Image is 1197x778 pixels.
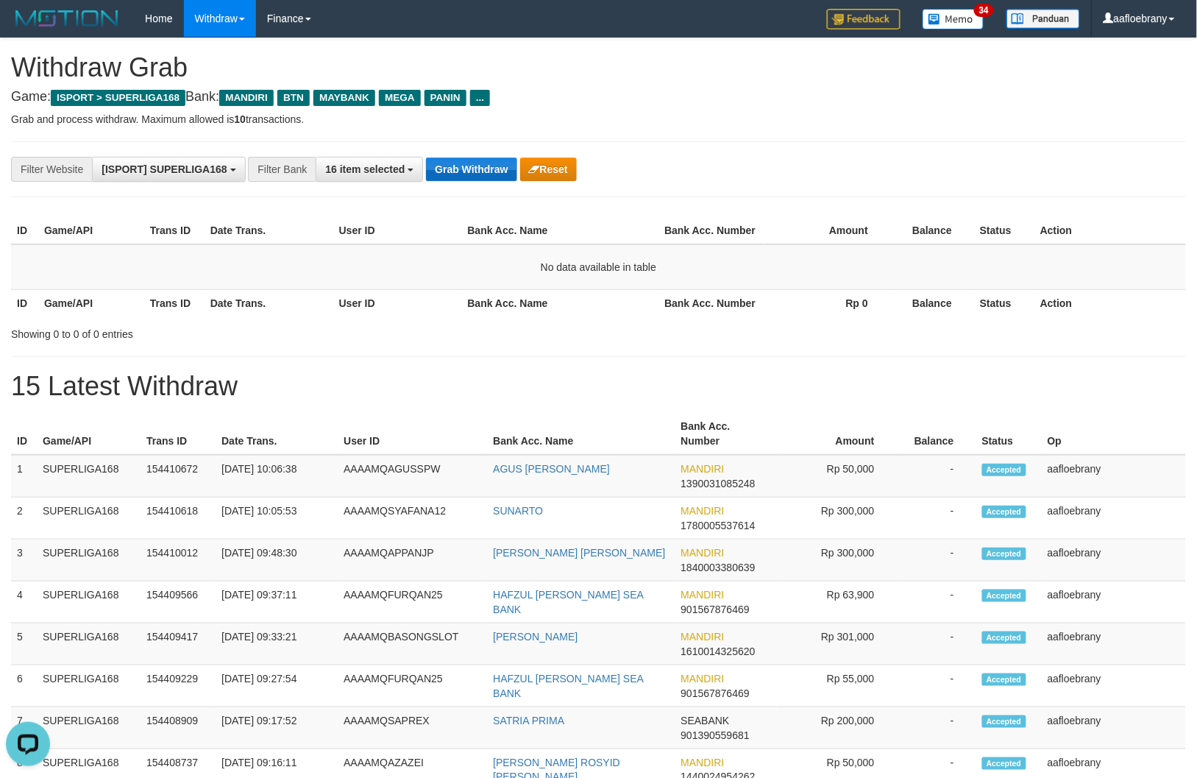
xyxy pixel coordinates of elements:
[1042,623,1186,665] td: aafloebrany
[897,540,976,581] td: -
[426,158,516,181] button: Grab Withdraw
[681,547,725,559] span: MANDIRI
[1034,217,1186,244] th: Action
[11,90,1186,105] h4: Game: Bank:
[764,289,890,316] th: Rp 0
[1042,413,1186,455] th: Op
[333,217,462,244] th: User ID
[1042,707,1186,749] td: aafloebrany
[681,604,750,615] span: Copy 901567876469 to clipboard
[37,413,141,455] th: Game/API
[681,463,725,475] span: MANDIRI
[216,581,338,623] td: [DATE] 09:37:11
[338,581,487,623] td: AAAAMQFURQAN25
[338,540,487,581] td: AAAAMQAPPANJP
[11,665,37,707] td: 6
[316,157,423,182] button: 16 item selected
[248,157,316,182] div: Filter Bank
[11,321,488,342] div: Showing 0 to 0 of 0 entries
[37,498,141,540] td: SUPERLIGA168
[681,715,730,726] span: SEABANK
[141,413,216,455] th: Trans ID
[141,665,216,707] td: 154409229
[11,707,37,749] td: 7
[897,413,976,455] th: Balance
[141,623,216,665] td: 154409417
[897,707,976,749] td: -
[777,581,897,623] td: Rp 63,900
[982,548,1026,560] span: Accepted
[827,9,901,29] img: Feedback.jpg
[681,520,756,531] span: Copy 1780005537614 to clipboard
[493,589,643,615] a: HAFZUL [PERSON_NAME] SEA BANK
[777,455,897,498] td: Rp 50,000
[333,289,462,316] th: User ID
[11,372,1186,401] h1: 15 Latest Withdraw
[777,623,897,665] td: Rp 301,000
[777,413,897,455] th: Amount
[205,289,333,316] th: Date Trans.
[425,90,466,106] span: PANIN
[141,498,216,540] td: 154410618
[11,217,38,244] th: ID
[325,163,405,175] span: 16 item selected
[897,581,976,623] td: -
[11,112,1186,127] p: Grab and process withdraw. Maximum allowed is transactions.
[11,289,38,316] th: ID
[6,6,50,50] button: Open LiveChat chat widget
[141,707,216,749] td: 154408909
[216,498,338,540] td: [DATE] 10:05:53
[777,707,897,749] td: Rp 200,000
[982,632,1026,644] span: Accepted
[982,590,1026,602] span: Accepted
[141,540,216,581] td: 154410012
[470,90,490,106] span: ...
[144,289,205,316] th: Trans ID
[37,623,141,665] td: SUPERLIGA168
[141,455,216,498] td: 154410672
[487,413,675,455] th: Bank Acc. Name
[658,217,764,244] th: Bank Acc. Number
[982,757,1026,770] span: Accepted
[216,665,338,707] td: [DATE] 09:27:54
[520,158,577,181] button: Reset
[681,687,750,699] span: Copy 901567876469 to clipboard
[923,9,984,29] img: Button%20Memo.svg
[11,498,37,540] td: 2
[681,478,756,489] span: Copy 1390031085248 to clipboard
[216,455,338,498] td: [DATE] 10:06:38
[216,707,338,749] td: [DATE] 09:17:52
[379,90,421,106] span: MEGA
[1042,498,1186,540] td: aafloebrany
[141,581,216,623] td: 154409566
[37,665,141,707] td: SUPERLIGA168
[205,217,333,244] th: Date Trans.
[982,464,1026,476] span: Accepted
[37,540,141,581] td: SUPERLIGA168
[777,540,897,581] td: Rp 300,000
[974,289,1034,316] th: Status
[313,90,375,106] span: MAYBANK
[897,455,976,498] td: -
[338,665,487,707] td: AAAAMQFURQAN25
[102,163,227,175] span: [ISPORT] SUPERLIGA168
[681,729,750,741] span: Copy 901390559681 to clipboard
[219,90,274,106] span: MANDIRI
[11,244,1186,290] td: No data available in table
[890,217,974,244] th: Balance
[681,562,756,573] span: Copy 1840003380639 to clipboard
[493,463,610,475] a: AGUS [PERSON_NAME]
[37,581,141,623] td: SUPERLIGA168
[338,413,487,455] th: User ID
[462,217,659,244] th: Bank Acc. Name
[493,673,643,699] a: HAFZUL [PERSON_NAME] SEA BANK
[1042,455,1186,498] td: aafloebrany
[11,540,37,581] td: 3
[675,413,777,455] th: Bank Acc. Number
[338,707,487,749] td: AAAAMQSAPREX
[681,757,725,768] span: MANDIRI
[37,455,141,498] td: SUPERLIGA168
[897,498,976,540] td: -
[37,707,141,749] td: SUPERLIGA168
[777,498,897,540] td: Rp 300,000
